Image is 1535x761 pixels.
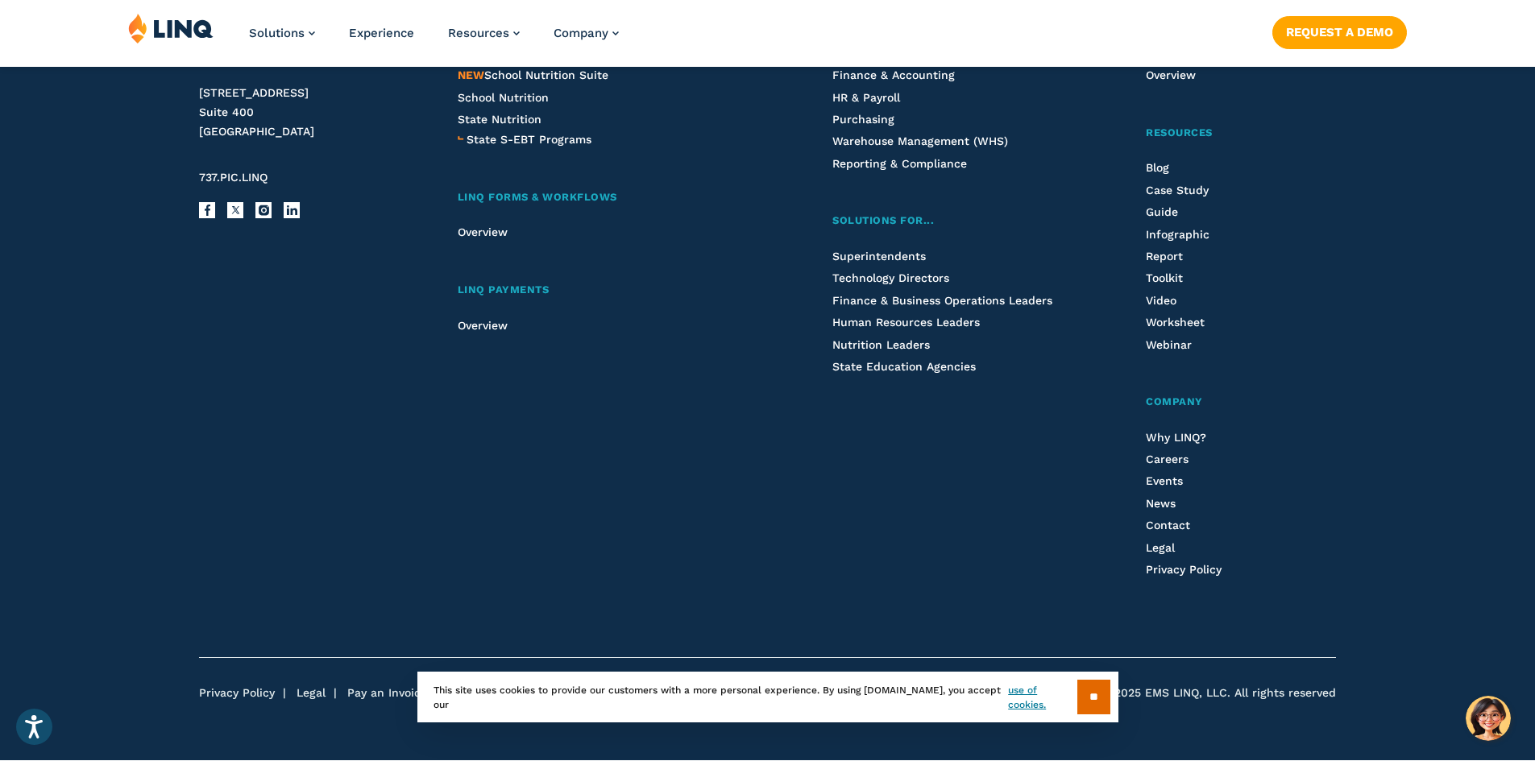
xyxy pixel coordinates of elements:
[458,189,749,206] a: LINQ Forms & Workflows
[284,202,300,218] a: LinkedIn
[1146,68,1196,81] a: Overview
[458,68,608,81] span: School Nutrition Suite
[458,113,541,126] a: State Nutrition
[832,91,900,104] a: HR & Payroll
[458,68,608,81] a: NEWSchool Nutrition Suite
[458,282,749,299] a: LINQ Payments
[1008,683,1077,712] a: use of cookies.
[832,113,894,126] a: Purchasing
[1466,696,1511,741] button: Hello, have a question? Let’s chat.
[417,672,1118,722] div: This site uses cookies to provide our customers with a more personal experience. By using [DOMAIN...
[1146,184,1209,196] a: Case Study
[199,84,419,141] address: [STREET_ADDRESS] Suite 400 [GEOGRAPHIC_DATA]
[249,26,305,40] span: Solutions
[1146,453,1189,465] a: Careers
[249,26,315,40] a: Solutions
[1146,497,1176,510] a: News
[458,191,617,203] span: LINQ Forms & Workflows
[458,68,484,81] span: NEW
[199,686,275,699] a: Privacy Policy
[1146,431,1206,444] a: Why LINQ?
[255,202,272,218] a: Instagram
[1146,316,1205,329] a: Worksheet
[458,91,549,104] a: School Nutrition
[1272,13,1407,48] nav: Button Navigation
[832,338,930,351] a: Nutrition Leaders
[832,316,980,329] a: Human Resources Leaders
[1146,228,1209,241] a: Infographic
[458,319,508,332] a: Overview
[448,26,509,40] span: Resources
[1146,294,1176,307] a: Video
[1146,271,1183,284] a: Toolkit
[832,134,1008,147] a: Warehouse Management (WHS)
[458,225,508,238] a: Overview
[832,294,1052,307] a: Finance & Business Operations Leaders
[1146,125,1335,142] a: Resources
[554,26,608,40] span: Company
[199,171,268,184] span: 737.PIC.LINQ
[1272,16,1407,48] a: Request a Demo
[467,130,591,148] a: State S-EBT Programs
[1146,394,1335,411] a: Company
[347,686,427,699] a: Pay an Invoice
[458,283,550,296] span: LINQ Payments
[297,686,326,699] a: Legal
[249,13,619,66] nav: Primary Navigation
[1146,250,1183,263] a: Report
[832,360,976,373] a: State Education Agencies
[349,26,414,40] a: Experience
[1146,126,1213,139] span: Resources
[227,202,243,218] a: X
[1146,541,1175,554] a: Legal
[448,26,520,40] a: Resources
[128,13,214,43] img: LINQ | K‑12 Software
[1146,161,1169,174] a: Blog
[467,133,591,146] span: State S-EBT Programs
[1146,563,1222,576] a: Privacy Policy
[832,157,967,170] a: Reporting & Compliance
[1146,395,1203,407] span: Company
[832,250,926,263] a: Superintendents
[199,202,215,218] a: Facebook
[832,271,949,284] a: Technology Directors
[832,68,955,81] a: Finance & Accounting
[1106,685,1336,701] span: ©2025 EMS LINQ, LLC. All rights reserved
[1146,338,1192,351] a: Webinar
[1146,205,1178,218] a: Guide
[554,26,619,40] a: Company
[1146,519,1190,531] a: Contact
[1146,474,1183,487] a: Events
